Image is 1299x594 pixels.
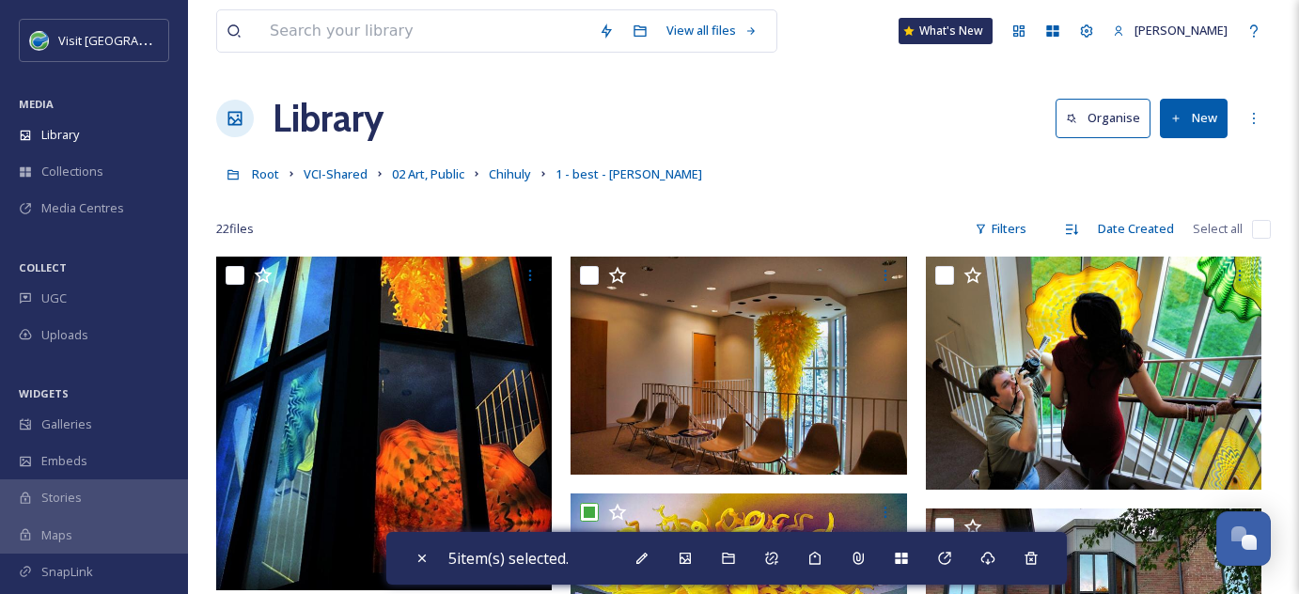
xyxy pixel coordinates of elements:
[489,163,531,185] a: Chihuly
[926,257,1262,490] img: chihuly-chandelier-newlyweds-credit-don-nissen-cavc.jpg
[216,220,254,238] span: 22 file s
[1135,22,1228,39] span: [PERSON_NAME]
[1193,220,1243,238] span: Select all
[273,90,383,147] a: Library
[571,257,907,475] img: chandelier-in-context-dn.jpg
[41,126,79,144] span: Library
[392,163,464,185] a: 02 Art, Public
[489,165,531,182] span: Chihuly
[41,489,82,507] span: Stories
[448,548,569,569] span: 5 item(s) selected.
[1160,99,1228,137] button: New
[392,165,464,182] span: 02 Art, Public
[556,163,702,185] a: 1 - best - [PERSON_NAME]
[41,163,103,180] span: Collections
[19,260,67,274] span: COLLECT
[899,18,993,44] a: What's New
[41,289,67,307] span: UGC
[30,31,49,50] img: cvctwitlogo_400x400.jpg
[41,326,88,344] span: Uploads
[216,257,553,589] img: persians-credit-yvette-kuhlman.jpg
[1088,211,1183,247] div: Date Created
[304,165,368,182] span: VCI-Shared
[41,415,92,433] span: Galleries
[1216,511,1271,566] button: Open Chat
[19,386,69,400] span: WIDGETS
[41,199,124,217] span: Media Centres
[19,97,54,111] span: MEDIA
[58,31,271,49] span: Visit [GEOGRAPHIC_DATA] [US_STATE]
[252,165,279,182] span: Root
[41,563,93,581] span: SnapLink
[252,163,279,185] a: Root
[260,10,589,52] input: Search your library
[965,211,1036,247] div: Filters
[556,165,702,182] span: 1 - best - [PERSON_NAME]
[1056,99,1150,137] button: Organise
[1103,12,1237,49] a: [PERSON_NAME]
[657,12,767,49] a: View all files
[304,163,368,185] a: VCI-Shared
[41,526,72,544] span: Maps
[41,452,87,470] span: Embeds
